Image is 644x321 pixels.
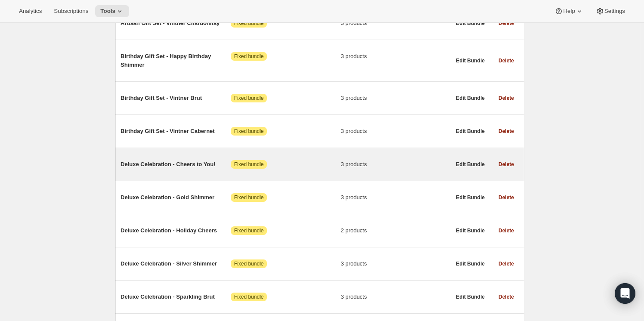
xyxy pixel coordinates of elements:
[234,95,264,102] span: Fixed bundle
[234,128,264,135] span: Fixed bundle
[341,259,451,268] span: 3 products
[498,260,514,267] span: Delete
[234,20,264,27] span: Fixed bundle
[493,258,519,270] button: Delete
[615,283,635,304] div: Open Intercom Messenger
[95,5,129,17] button: Tools
[604,8,625,15] span: Settings
[493,55,519,67] button: Delete
[341,94,451,102] span: 3 products
[549,5,588,17] button: Help
[100,8,115,15] span: Tools
[498,128,514,135] span: Delete
[456,194,485,201] span: Edit Bundle
[54,8,88,15] span: Subscriptions
[234,227,264,234] span: Fixed bundle
[498,95,514,102] span: Delete
[451,158,490,170] button: Edit Bundle
[498,161,514,168] span: Delete
[451,92,490,104] button: Edit Bundle
[498,57,514,64] span: Delete
[493,158,519,170] button: Delete
[121,19,231,28] span: Artisan Gift Set - Vintner Chardonnay
[451,291,490,303] button: Edit Bundle
[121,127,231,136] span: Birthday Gift Set - Vintner Cabernet
[19,8,42,15] span: Analytics
[121,94,231,102] span: Birthday Gift Set - Vintner Brut
[121,226,231,235] span: Deluxe Celebration - Holiday Cheers
[451,258,490,270] button: Edit Bundle
[493,191,519,204] button: Delete
[456,227,485,234] span: Edit Bundle
[456,260,485,267] span: Edit Bundle
[493,17,519,29] button: Delete
[234,161,264,168] span: Fixed bundle
[341,160,451,169] span: 3 products
[341,293,451,301] span: 3 products
[234,293,264,300] span: Fixed bundle
[451,55,490,67] button: Edit Bundle
[456,128,485,135] span: Edit Bundle
[234,53,264,60] span: Fixed bundle
[121,293,231,301] span: Deluxe Celebration - Sparkling Brut
[451,191,490,204] button: Edit Bundle
[493,125,519,137] button: Delete
[456,20,485,27] span: Edit Bundle
[234,260,264,267] span: Fixed bundle
[341,52,451,61] span: 3 products
[14,5,47,17] button: Analytics
[234,194,264,201] span: Fixed bundle
[121,52,231,69] span: Birthday Gift Set - Happy Birthday Shimmer
[493,92,519,104] button: Delete
[121,259,231,268] span: Deluxe Celebration - Silver Shimmer
[456,293,485,300] span: Edit Bundle
[493,225,519,237] button: Delete
[451,17,490,29] button: Edit Bundle
[498,194,514,201] span: Delete
[456,95,485,102] span: Edit Bundle
[451,125,490,137] button: Edit Bundle
[341,226,451,235] span: 2 products
[341,19,451,28] span: 3 products
[591,5,630,17] button: Settings
[498,227,514,234] span: Delete
[451,225,490,237] button: Edit Bundle
[456,57,485,64] span: Edit Bundle
[341,127,451,136] span: 3 products
[341,193,451,202] span: 3 products
[498,20,514,27] span: Delete
[563,8,575,15] span: Help
[49,5,93,17] button: Subscriptions
[121,160,231,169] span: Deluxe Celebration - Cheers to You!
[493,291,519,303] button: Delete
[498,293,514,300] span: Delete
[121,193,231,202] span: Deluxe Celebration - Gold Shimmer
[456,161,485,168] span: Edit Bundle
